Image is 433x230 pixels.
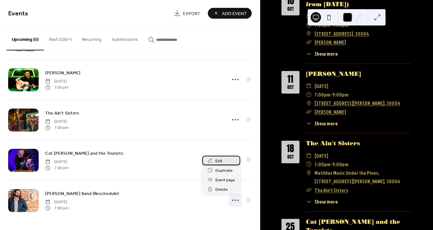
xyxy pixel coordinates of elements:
[315,108,346,115] a: [PERSON_NAME]
[287,85,294,90] div: Oct
[306,99,312,107] div: ​
[7,27,44,50] button: Upcoming (5)
[331,160,332,168] span: -
[306,38,312,46] div: ​
[45,150,123,157] a: Cat [PERSON_NAME] and the Tourists
[45,190,119,197] a: [PERSON_NAME] Band (Reschedule)
[222,10,247,17] span: Add Event
[306,186,312,194] div: ​
[45,190,119,197] span: [PERSON_NAME] Band (Reschedule)
[315,151,328,160] span: [DATE]
[306,151,312,160] div: ​
[107,27,143,50] button: Submissions
[306,108,312,116] div: ​
[306,29,312,38] div: ​
[306,120,338,127] button: ​Show more
[208,8,252,19] button: Add Event
[287,155,294,159] div: Oct
[169,8,205,19] a: Export
[331,90,332,99] span: -
[287,144,294,153] div: 18
[45,205,68,211] span: 7:00 pm
[45,70,81,77] span: [PERSON_NAME]
[306,120,312,127] div: ​
[45,119,68,125] span: [DATE]
[45,165,68,171] span: 7:00 pm
[45,110,79,117] span: The Ain't Sisters
[315,99,400,107] a: [STREET_ADDRESS][PERSON_NAME]. 30004
[315,160,331,168] span: 7:00pm
[306,50,338,58] button: ​Show more
[306,70,361,77] a: [PERSON_NAME]
[45,84,68,90] span: 7:00 pm
[45,69,81,77] a: [PERSON_NAME]
[215,186,228,193] span: Delete
[315,29,369,38] a: [STREET_ADDRESS]. 30004
[45,109,79,117] a: The Ain't Sisters
[306,90,312,99] div: ​
[306,140,360,147] a: The Ain't Sisters
[77,27,107,50] button: Recurring
[306,160,312,168] div: ​
[306,198,312,205] div: ​
[215,158,223,165] span: Edit
[45,125,68,131] span: 7:00 pm
[306,198,338,205] button: ​Show more
[306,21,312,29] div: ​
[44,27,77,50] button: Past (100+)
[315,82,328,90] span: [DATE]
[332,90,349,99] span: 9:00pm
[215,167,233,174] span: Duplicate
[215,177,235,184] span: Event page
[45,159,68,165] span: [DATE]
[306,50,312,58] div: ​
[306,12,312,21] div: ​
[332,160,349,168] span: 9:00pm
[8,7,28,20] span: Events
[287,75,293,84] div: 11
[287,7,294,11] div: Oct
[315,50,338,58] span: Show more
[45,79,68,84] span: [DATE]
[315,90,331,99] span: 7:00pm
[315,168,412,186] span: Matildas Music Under the Pines, [STREET_ADDRESS][PERSON_NAME]. 30004
[315,120,338,127] span: Show more
[45,199,68,205] span: [DATE]
[315,198,338,205] span: Show more
[183,10,200,17] span: Export
[315,39,346,46] a: [PERSON_NAME]
[315,186,348,194] a: The Ain't Sisters
[306,168,312,177] div: ​
[306,82,312,90] div: ​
